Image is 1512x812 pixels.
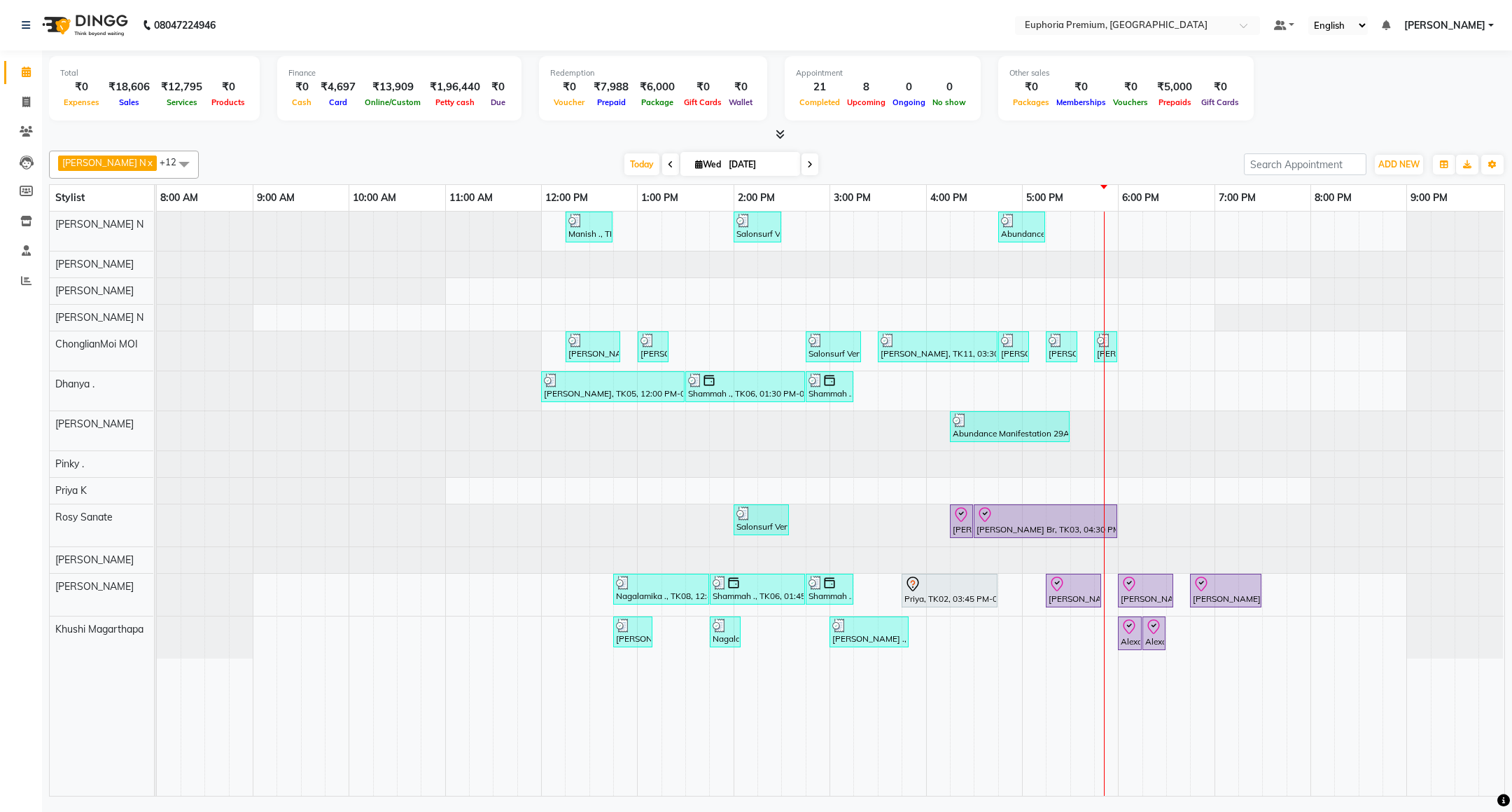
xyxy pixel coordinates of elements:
span: Wallet [725,97,756,107]
span: Memberships [1053,97,1109,107]
div: ₹18,606 [103,79,155,95]
img: logo [36,6,132,45]
div: 21 [796,79,843,95]
span: [PERSON_NAME] [55,258,134,270]
div: Manish ., TK04, 12:15 PM-12:45 PM, EP-[PERSON_NAME] Trim/Design MEN [567,214,611,240]
div: Alexandrina ., TK13, 06:15 PM-06:30 PM, EP-Upperlip Threading [1144,619,1164,648]
div: ₹6,000 [634,79,680,95]
span: Upcoming [843,97,889,107]
div: Shammah ., TK06, 01:45 PM-02:45 PM, EP-Color My Root CT [711,576,804,603]
div: ₹4,697 [315,79,361,95]
div: 0 [929,79,969,95]
span: [PERSON_NAME] N [55,218,143,230]
a: 12:00 PM [542,188,591,208]
div: ₹0 [550,79,588,95]
span: Online/Custom [361,97,424,107]
span: Wed [692,159,724,170]
span: ADD NEW [1378,159,1420,170]
span: +12 [160,156,187,167]
a: 2:00 PM [734,188,778,208]
span: Due [487,97,509,107]
div: ₹0 [208,79,248,95]
div: Salonsurf Ventures Pvt Ltd, TK09, 02:00 PM-02:30 PM, EP-[PERSON_NAME] Trim/Design MEN [735,214,780,240]
a: 8:00 PM [1311,188,1355,208]
span: [PERSON_NAME] [55,418,134,430]
span: Gift Cards [680,97,725,107]
span: Card [325,97,351,107]
span: [PERSON_NAME] N [62,157,146,168]
span: Expenses [60,97,103,107]
div: ₹0 [680,79,725,95]
span: Priya K [55,484,87,497]
span: [PERSON_NAME] [55,284,134,297]
span: Services [163,97,201,107]
b: 08047224946 [154,6,216,45]
a: 8:00 AM [157,188,202,208]
div: Abundance Manifestation 29AASCA8886B1Z0, TK12, 04:45 PM-05:15 PM, EP-[PERSON_NAME] Trim/Design MEN [1000,214,1044,240]
div: Salonsurf Ventures Pvt Ltd, TK09, 02:45 PM-03:20 PM, EP-Detan Clean-Up [807,333,860,360]
div: ₹0 [1009,79,1053,95]
div: ₹0 [60,79,103,95]
span: [PERSON_NAME] [55,580,134,593]
div: ₹0 [1053,79,1109,95]
div: [PERSON_NAME] Br, TK03, 06:00 PM-06:35 PM, EP-Conditioning (Wella) [1119,576,1172,605]
button: ADD NEW [1375,155,1423,174]
a: 3:00 PM [830,188,874,208]
a: 1:00 PM [638,188,682,208]
div: Finance [288,67,510,79]
span: [PERSON_NAME] [55,553,134,566]
div: ₹0 [288,79,315,95]
a: 7:00 PM [1215,188,1259,208]
input: Search Appointment [1244,153,1366,175]
span: Stylist [55,191,85,204]
a: 5:00 PM [1023,188,1067,208]
div: Nagalamika ., TK08, 01:45 PM-02:05 PM, EP-Eyebrows Threading [711,619,739,645]
span: Prepaids [1155,97,1195,107]
span: Today [624,153,659,175]
span: Rosy Sanate [55,511,113,523]
div: ₹0 [1109,79,1151,95]
div: [PERSON_NAME], TK07, 12:15 PM-12:50 PM, EP-Tefiti Coffee Pedi [567,333,619,360]
span: Packages [1009,97,1053,107]
span: Petty cash [432,97,478,107]
a: 9:00 AM [253,188,298,208]
div: ₹0 [1198,79,1242,95]
div: ₹13,909 [361,79,424,95]
div: ₹5,000 [1151,79,1198,95]
span: [PERSON_NAME] [1404,18,1485,33]
div: [PERSON_NAME] Br, TK03, 04:15 PM-04:30 PM, EP-Full Arms Catridge Wax [951,507,972,536]
div: Shammah ., TK06, 02:45 PM-03:15 PM, Olaplex Treatment [807,576,852,603]
div: [PERSON_NAME], TK07, 12:45 PM-01:10 PM, EP-Tefiti Coffee Mani [615,619,651,645]
div: Total [60,67,248,79]
span: Cash [288,97,315,107]
div: Other sales [1009,67,1242,79]
span: Completed [796,97,843,107]
span: Package [638,97,677,107]
span: Voucher [550,97,588,107]
span: ChonglianMoi MOI [55,338,138,350]
span: No show [929,97,969,107]
span: [PERSON_NAME] N [55,311,143,324]
a: 4:00 PM [927,188,971,208]
a: x [146,157,153,168]
div: [PERSON_NAME], TK11, 03:30 PM-04:45 PM, EP-Full Body Cream Wax [879,333,996,360]
a: 6:00 PM [1119,188,1163,208]
span: Vouchers [1109,97,1151,107]
div: Shammah ., TK06, 02:45 PM-03:15 PM, EP-Leg Massage (30 Mins) [807,373,852,400]
div: Salonsurf Ventures Pvt Ltd, TK09, 02:00 PM-02:35 PM, EP-Detan Clean-Up [735,507,787,533]
span: Dhanya . [55,378,94,390]
input: 2025-09-03 [724,154,794,175]
div: Priya, TK02, 03:45 PM-04:45 PM, EP-Artistic Cut - Senior Stylist [903,576,996,605]
div: [PERSON_NAME] ., TK10, 03:00 PM-03:50 PM, EP-Tefiti Coffee Pedi [831,619,907,645]
div: [PERSON_NAME], TK11, 05:15 PM-05:35 PM, EP-Forehead Threading [1047,333,1076,360]
div: Appointment [796,67,969,79]
div: ₹0 [486,79,510,95]
a: 11:00 AM [446,188,496,208]
div: Nagalamika ., TK08, 12:45 PM-01:45 PM, EP-Color My Root KP [615,576,708,603]
div: 0 [889,79,929,95]
div: [PERSON_NAME], TK05, 12:00 PM-01:30 PM, EP-Euphoria Signature Massage 60+15 [542,373,683,400]
div: ₹0 [725,79,756,95]
div: ₹12,795 [155,79,208,95]
div: [PERSON_NAME] Br, TK03, 06:45 PM-07:30 PM, EP-Bouncy Curls/Special Finger Curls (No wash) S [1191,576,1260,605]
span: Ongoing [889,97,929,107]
